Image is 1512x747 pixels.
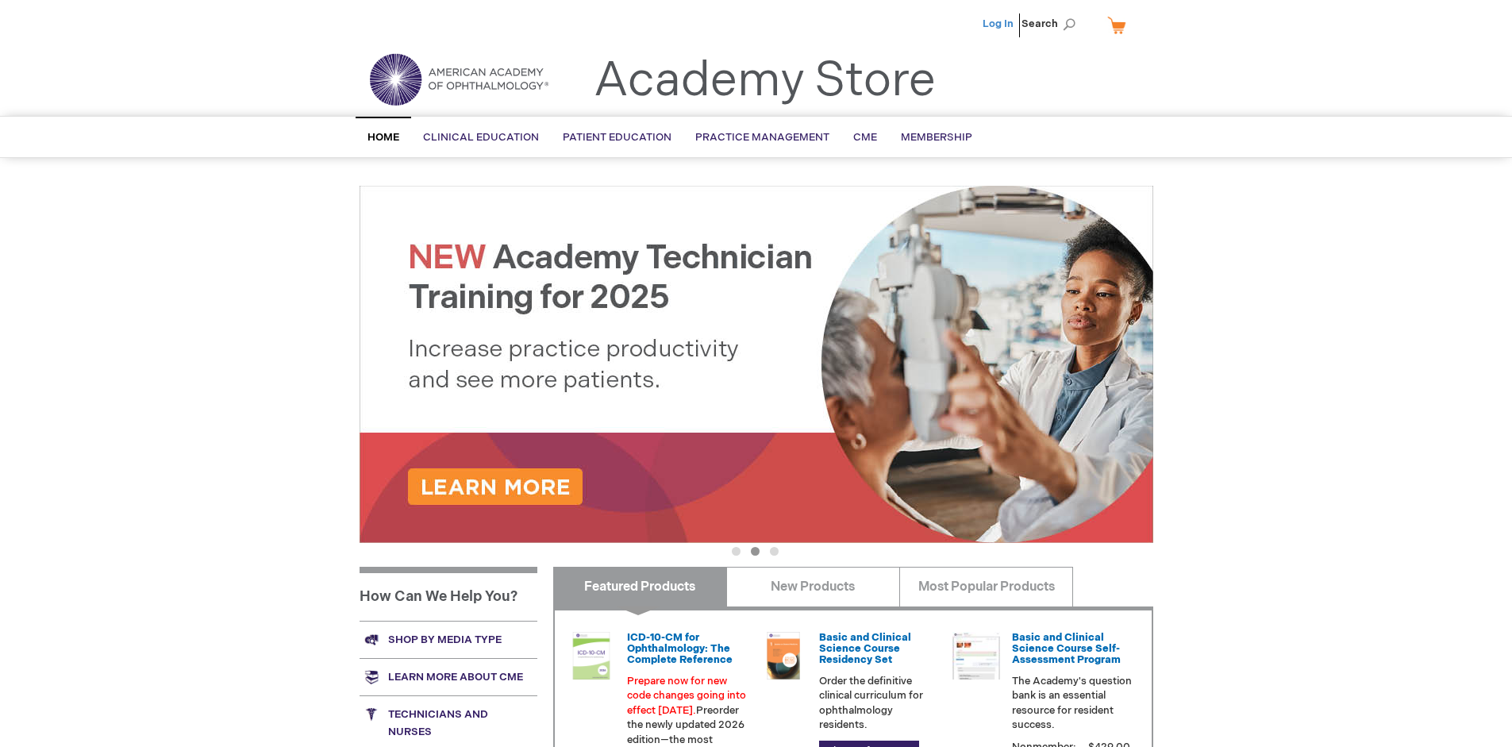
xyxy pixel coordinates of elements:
p: Order the definitive clinical curriculum for ophthalmology residents. [819,674,940,733]
img: 0120008u_42.png [567,632,615,680]
a: Most Popular Products [899,567,1073,606]
a: Academy Store [594,52,936,110]
a: ICD-10-CM for Ophthalmology: The Complete Reference [627,631,733,667]
a: Basic and Clinical Science Course Self-Assessment Program [1012,631,1121,667]
a: Log In [983,17,1014,30]
span: CME [853,131,877,144]
img: 02850963u_47.png [760,632,807,680]
h1: How Can We Help You? [360,567,537,621]
a: Learn more about CME [360,658,537,695]
a: New Products [726,567,900,606]
span: Home [367,131,399,144]
span: Membership [901,131,972,144]
span: Clinical Education [423,131,539,144]
button: 1 of 3 [732,547,741,556]
font: Prepare now for new code changes going into effect [DATE]. [627,675,746,717]
button: 3 of 3 [770,547,779,556]
p: The Academy's question bank is an essential resource for resident success. [1012,674,1133,733]
span: Patient Education [563,131,671,144]
a: Basic and Clinical Science Course Residency Set [819,631,911,667]
span: Practice Management [695,131,829,144]
img: bcscself_20.jpg [952,632,1000,680]
button: 2 of 3 [751,547,760,556]
a: Featured Products [553,567,727,606]
span: Search [1021,8,1082,40]
a: Shop by media type [360,621,537,658]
